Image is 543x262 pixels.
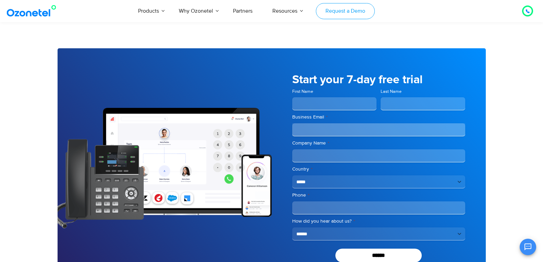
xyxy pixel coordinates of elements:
[292,218,465,225] label: How did you hear about us?
[520,239,536,255] button: Open chat
[316,3,374,19] a: Request a Demo
[381,88,465,95] label: Last Name
[292,88,377,95] label: First Name
[292,192,465,199] label: Phone
[292,166,465,173] label: Country
[292,114,465,121] label: Business Email
[292,140,465,147] label: Company Name
[292,74,465,86] h5: Start your 7-day free trial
